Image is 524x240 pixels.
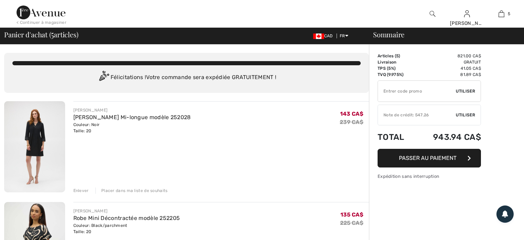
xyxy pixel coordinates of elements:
div: Placer dans ma liste de souhaits [95,188,168,194]
img: recherche [430,10,435,18]
span: 135 CA$ [340,211,363,218]
img: Mon panier [499,10,504,18]
td: Livraison [378,59,414,65]
td: 821.00 CA$ [414,53,481,59]
td: Total [378,125,414,149]
a: [PERSON_NAME] Mi-longue modèle 252028 [73,114,191,121]
span: Panier d'achat ( articles) [4,31,78,38]
a: Robe Mini Décontractée modèle 252205 [73,215,180,221]
td: TPS (5%) [378,65,414,71]
span: Utiliser [456,112,475,118]
td: 81.89 CA$ [414,71,481,78]
img: Mes infos [464,10,470,18]
div: Expédition sans interruption [378,173,481,180]
span: CAD [313,33,336,38]
td: 943.94 CA$ [414,125,481,149]
s: 225 CA$ [340,220,363,226]
td: TVQ (9.975%) [378,71,414,78]
div: Sommaire [365,31,520,38]
span: 5 [396,54,399,58]
button: Passer au paiement [378,149,481,167]
div: [PERSON_NAME] [73,208,180,214]
span: FR [340,33,348,38]
div: Félicitations ! Votre commande sera expédiée GRATUITEMENT ! [12,71,361,85]
span: 143 CA$ [340,111,363,117]
s: 239 CA$ [340,119,363,125]
span: 5 [508,11,510,17]
img: 1ère Avenue [17,6,65,19]
td: Gratuit [414,59,481,65]
div: < Continuer à magasiner [17,19,66,26]
div: [PERSON_NAME] [73,107,191,113]
div: Couleur: Black/parchment Taille: 20 [73,222,180,235]
div: Couleur: Noir Taille: 20 [73,122,191,134]
span: Passer au paiement [399,155,456,161]
img: Canadian Dollar [313,33,324,39]
img: Robe Droite Mi-longue modèle 252028 [4,101,65,192]
input: Code promo [378,81,456,102]
a: 5 [484,10,518,18]
a: Se connecter [464,10,470,17]
span: 5 [51,29,54,38]
div: Note de crédit: 547.26 [378,112,456,118]
div: Enlever [73,188,89,194]
td: 41.05 CA$ [414,65,481,71]
div: [PERSON_NAME] [450,20,484,27]
td: Articles ( ) [378,53,414,59]
span: Utiliser [456,88,475,94]
img: Congratulation2.svg [97,71,111,85]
